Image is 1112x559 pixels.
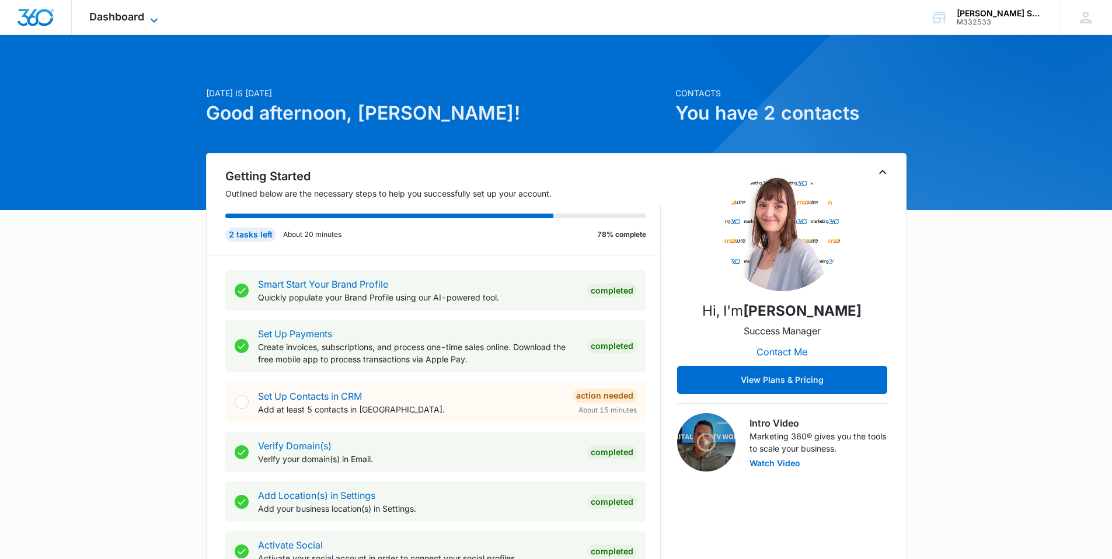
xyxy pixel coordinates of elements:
[258,403,563,415] p: Add at least 5 contacts in [GEOGRAPHIC_DATA].
[745,338,819,366] button: Contact Me
[724,174,841,291] img: Christy Perez
[750,430,887,455] p: Marketing 360® gives you the tools to scale your business.
[258,440,332,452] a: Verify Domain(s)
[677,413,735,471] img: Intro Video
[876,165,890,179] button: Toggle Collapse
[206,87,668,99] p: [DATE] is [DATE]
[258,328,332,340] a: Set Up Payments
[587,495,637,509] div: Completed
[675,99,907,127] h1: You have 2 contacts
[225,228,276,242] div: 2 tasks left
[258,291,578,303] p: Quickly populate your Brand Profile using our AI-powered tool.
[89,11,144,23] span: Dashboard
[258,453,578,465] p: Verify your domain(s) in Email.
[587,445,637,459] div: Completed
[258,502,578,515] p: Add your business location(s) in Settings.
[587,339,637,353] div: Completed
[597,229,646,240] p: 78% complete
[225,187,661,200] p: Outlined below are the necessary steps to help you successfully set up your account.
[957,18,1042,26] div: account id
[675,87,907,99] p: Contacts
[258,341,578,365] p: Create invoices, subscriptions, and process one-time sales online. Download the free mobile app t...
[957,9,1042,18] div: account name
[750,459,800,467] button: Watch Video
[206,99,668,127] h1: Good afternoon, [PERSON_NAME]!
[283,229,341,240] p: About 20 minutes
[677,366,887,394] button: View Plans & Pricing
[258,490,375,501] a: Add Location(s) in Settings
[225,167,661,185] h2: Getting Started
[587,284,637,298] div: Completed
[258,278,388,290] a: Smart Start Your Brand Profile
[587,544,637,558] div: Completed
[578,405,637,415] span: About 15 minutes
[702,301,862,322] p: Hi, I'm
[258,539,323,551] a: Activate Social
[750,416,887,430] h3: Intro Video
[743,302,862,319] strong: [PERSON_NAME]
[573,389,637,403] div: Action Needed
[744,324,821,338] p: Success Manager
[258,390,362,402] a: Set Up Contacts in CRM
